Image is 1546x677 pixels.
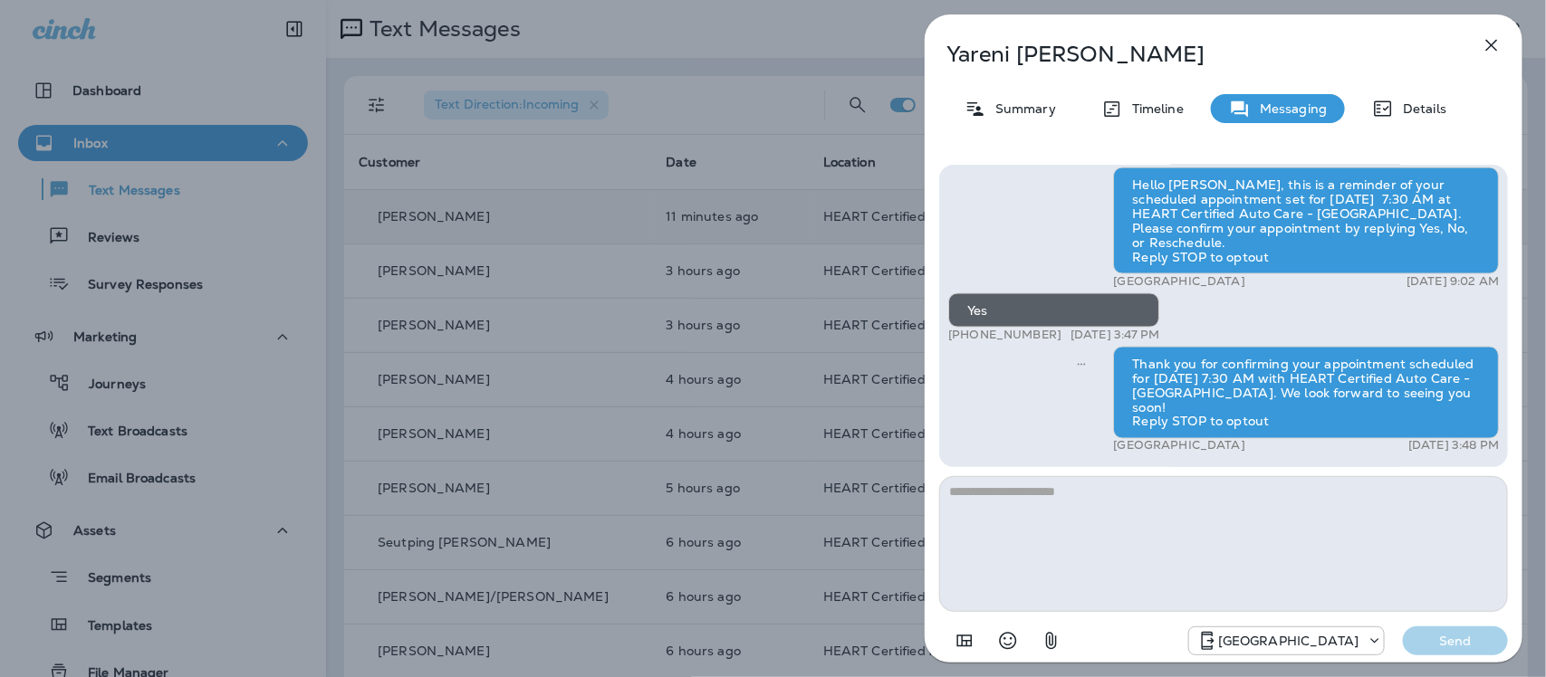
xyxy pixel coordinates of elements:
[1113,439,1244,453] p: [GEOGRAPHIC_DATA]
[1123,101,1184,116] p: Timeline
[1113,167,1499,274] div: Hello [PERSON_NAME], this is a reminder of your scheduled appointment set for [DATE] 7:30 AM at H...
[948,293,1159,328] div: Yes
[946,42,1441,67] p: Yareni [PERSON_NAME]
[1189,630,1384,652] div: +1 (847) 262-3704
[1407,274,1499,289] p: [DATE] 9:02 AM
[1113,274,1244,289] p: [GEOGRAPHIC_DATA]
[1218,634,1359,648] p: [GEOGRAPHIC_DATA]
[990,623,1026,659] button: Select an emoji
[1071,328,1159,342] p: [DATE] 3:47 PM
[946,623,983,659] button: Add in a premade template
[1408,439,1499,453] p: [DATE] 3:48 PM
[1394,101,1446,116] p: Details
[1251,101,1327,116] p: Messaging
[1077,355,1086,371] span: Sent
[1113,347,1499,439] div: Thank you for confirming your appointment scheduled for [DATE] 7:30 AM with HEART Certified Auto ...
[986,101,1056,116] p: Summary
[948,328,1061,342] p: [PHONE_NUMBER]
